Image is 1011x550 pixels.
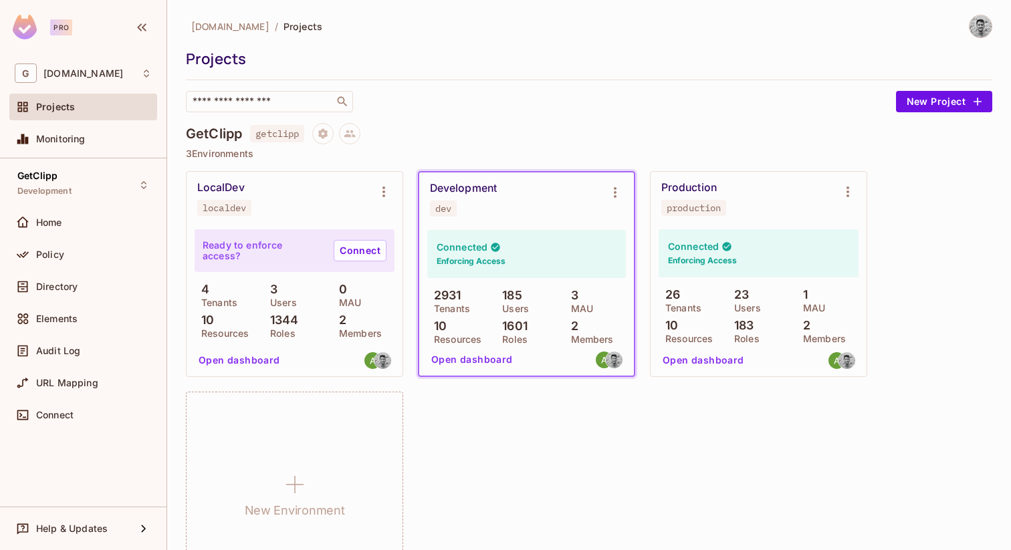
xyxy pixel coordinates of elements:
p: MAU [796,303,825,313]
p: 1 [796,288,808,301]
div: localdev [203,202,246,213]
span: Project settings [312,130,334,142]
p: 2 [796,319,810,332]
span: Projects [36,102,75,112]
button: New Project [896,91,992,112]
p: Tenants [659,303,701,313]
img: ajay@getclipp.com [596,352,612,368]
p: Members [564,334,614,345]
button: Open dashboard [426,350,518,371]
div: Production [661,181,717,194]
a: Connect [334,240,386,261]
button: Open dashboard [657,350,750,372]
span: Home [36,217,62,228]
p: Roles [727,333,760,344]
div: Development [430,182,497,195]
p: 10 [427,319,447,333]
p: Resources [659,333,713,344]
p: 10 [195,313,214,327]
h1: New Environment [245,501,345,521]
p: Users [495,303,529,314]
div: Pro [50,19,72,35]
h4: GetClipp [186,126,242,142]
span: GetClipp [17,170,58,181]
button: Environment settings [370,178,397,205]
p: 2 [332,313,346,327]
p: 185 [495,289,522,302]
img: miguel@getclipp.com [606,352,623,368]
p: MAU [564,303,593,314]
span: Connect [36,410,74,420]
span: URL Mapping [36,378,98,388]
h6: Enforcing Access [668,255,737,267]
span: Workspace: getclipp.com [43,68,123,79]
img: ajay@getclipp.com [364,352,381,369]
span: Elements [36,313,78,324]
img: miguel@getclipp.com [838,352,855,369]
span: Policy [36,249,64,260]
p: 183 [727,319,754,332]
p: 3 [263,283,277,296]
button: Environment settings [602,179,629,206]
span: G [15,63,37,83]
p: Tenants [195,297,237,308]
p: Users [263,297,297,308]
p: Users [727,303,761,313]
img: ajay@getclipp.com [828,352,845,369]
img: miguel@getclipp.com [374,352,391,369]
p: 3 Environments [186,148,992,159]
span: Monitoring [36,134,86,144]
h4: Connected [668,240,719,253]
p: 4 [195,283,209,296]
div: Projects [186,49,986,69]
img: SReyMgAAAABJRU5ErkJggg== [13,15,37,39]
p: Members [796,333,846,344]
button: Open dashboard [193,350,286,372]
p: Tenants [427,303,470,314]
span: Development [17,186,72,196]
p: 1344 [263,313,299,327]
button: Environment settings [834,178,861,205]
div: dev [435,203,451,214]
p: 26 [659,288,680,301]
p: Members [332,328,382,339]
span: Directory [36,281,78,292]
p: MAU [332,297,361,308]
h4: Connected [437,241,487,253]
span: [DOMAIN_NAME] [191,20,269,33]
h6: Enforcing Access [437,255,505,267]
p: Ready to enforce access? [203,240,323,261]
p: Resources [427,334,481,345]
img: Miguel Munoz [970,15,992,37]
p: 2 [564,319,578,333]
li: / [275,20,278,33]
p: 2931 [427,289,461,302]
span: Help & Updates [36,523,108,534]
span: Projects [284,20,322,33]
span: Audit Log [36,346,80,356]
p: 10 [659,319,678,332]
p: 3 [564,289,578,302]
div: LocalDev [197,181,245,194]
p: Roles [495,334,528,345]
p: 0 [332,283,347,296]
p: 1601 [495,319,528,333]
div: production [667,202,721,213]
span: getclipp [250,125,304,142]
p: 23 [727,288,749,301]
p: Resources [195,328,249,339]
p: Roles [263,328,296,339]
